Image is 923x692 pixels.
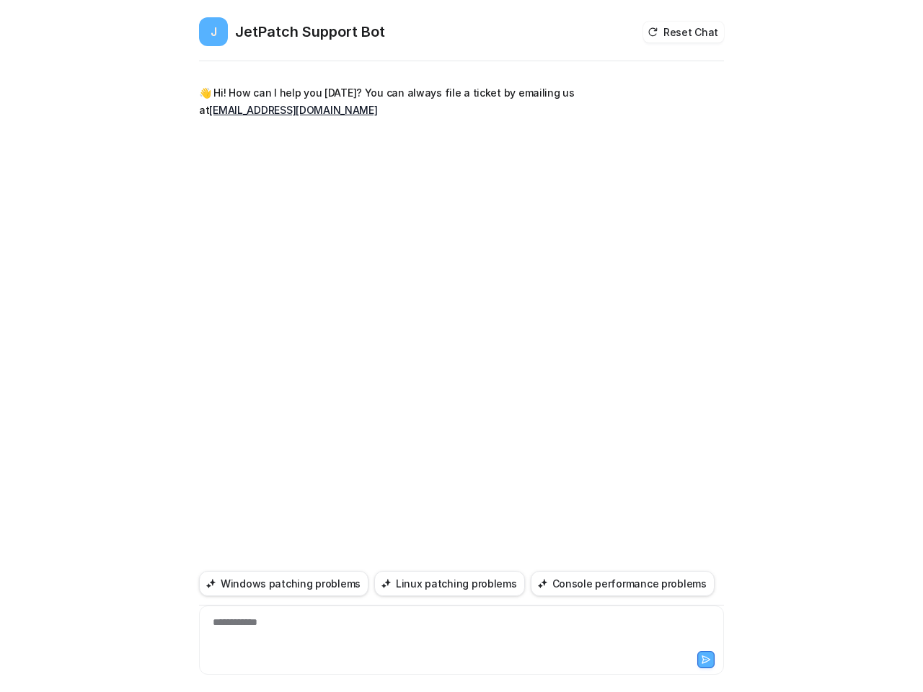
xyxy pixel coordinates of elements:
[209,104,377,116] a: [EMAIL_ADDRESS][DOMAIN_NAME]
[643,22,724,43] button: Reset Chat
[531,571,715,596] button: Console performance problems
[199,84,621,119] p: 👋 Hi! How can I help you [DATE]? You can always file a ticket by emailing us at
[374,571,525,596] button: Linux patching problems
[199,571,368,596] button: Windows patching problems
[199,17,228,46] span: J
[235,22,385,42] h2: JetPatch Support Bot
